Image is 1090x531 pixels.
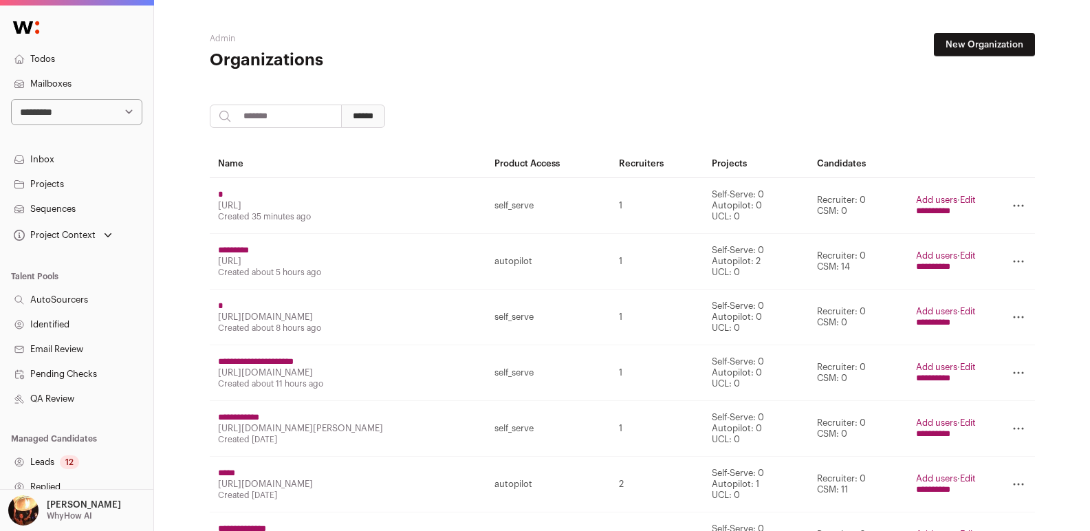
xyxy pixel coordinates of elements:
[908,234,984,290] td: ·
[611,234,704,290] td: 1
[218,312,313,321] a: [URL][DOMAIN_NAME]
[934,33,1035,56] a: New Organization
[6,495,124,525] button: Open dropdown
[960,418,976,427] a: Edit
[486,457,611,512] td: autopilot
[47,510,92,521] p: WhyHow AI
[11,230,96,241] div: Project Context
[218,323,478,334] div: Created about 8 hours ago
[916,195,957,204] a: Add users
[210,34,235,43] a: Admin
[47,499,121,510] p: [PERSON_NAME]
[704,234,808,290] td: Self-Serve: 0 Autopilot: 2 UCL: 0
[486,178,611,234] td: self_serve
[908,345,984,401] td: ·
[218,378,478,389] div: Created about 11 hours ago
[809,150,908,178] th: Candidates
[11,226,115,245] button: Open dropdown
[611,345,704,401] td: 1
[704,457,808,512] td: Self-Serve: 0 Autopilot: 1 UCL: 0
[809,234,908,290] td: Recruiter: 0 CSM: 14
[218,479,313,488] a: [URL][DOMAIN_NAME]
[916,362,957,371] a: Add users
[704,401,808,457] td: Self-Serve: 0 Autopilot: 0 UCL: 0
[486,290,611,345] td: self_serve
[60,455,79,469] div: 12
[908,457,984,512] td: ·
[218,424,383,433] a: [URL][DOMAIN_NAME][PERSON_NAME]
[611,178,704,234] td: 1
[908,401,984,457] td: ·
[916,418,957,427] a: Add users
[908,290,984,345] td: ·
[611,401,704,457] td: 1
[960,251,976,260] a: Edit
[218,211,478,222] div: Created 35 minutes ago
[809,457,908,512] td: Recruiter: 0 CSM: 11
[611,290,704,345] td: 1
[218,490,478,501] div: Created [DATE]
[960,474,976,483] a: Edit
[486,345,611,401] td: self_serve
[210,150,486,178] th: Name
[218,201,241,210] a: [URL]
[218,257,241,265] a: [URL]
[210,50,485,72] h1: Organizations
[486,234,611,290] td: autopilot
[960,307,976,316] a: Edit
[486,150,611,178] th: Product Access
[218,434,478,445] div: Created [DATE]
[809,178,908,234] td: Recruiter: 0 CSM: 0
[809,290,908,345] td: Recruiter: 0 CSM: 0
[611,150,704,178] th: Recruiters
[916,307,957,316] a: Add users
[704,290,808,345] td: Self-Serve: 0 Autopilot: 0 UCL: 0
[809,401,908,457] td: Recruiter: 0 CSM: 0
[908,178,984,234] td: ·
[960,362,976,371] a: Edit
[6,14,47,41] img: Wellfound
[704,150,808,178] th: Projects
[611,457,704,512] td: 2
[704,178,808,234] td: Self-Serve: 0 Autopilot: 0 UCL: 0
[8,495,39,525] img: 473170-medium_jpg
[809,345,908,401] td: Recruiter: 0 CSM: 0
[916,251,957,260] a: Add users
[960,195,976,204] a: Edit
[704,345,808,401] td: Self-Serve: 0 Autopilot: 0 UCL: 0
[218,267,478,278] div: Created about 5 hours ago
[486,401,611,457] td: self_serve
[916,474,957,483] a: Add users
[218,368,313,377] a: [URL][DOMAIN_NAME]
